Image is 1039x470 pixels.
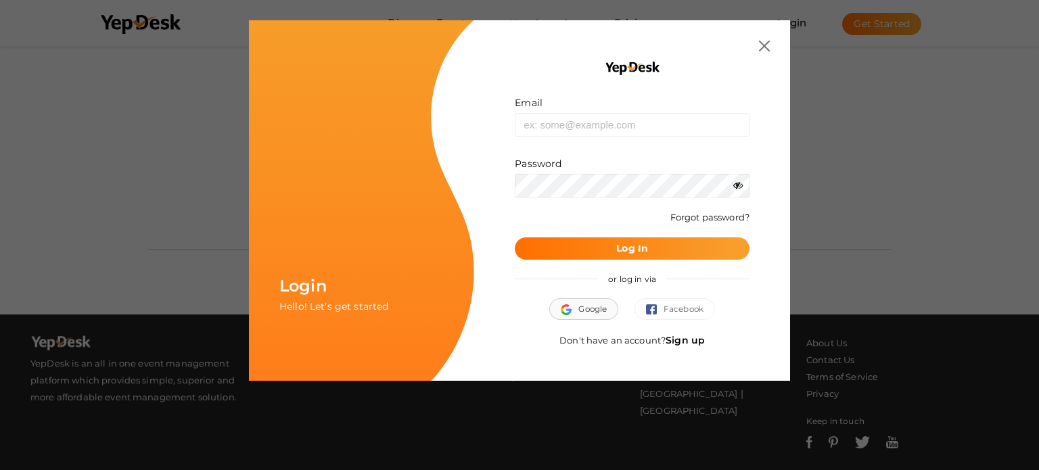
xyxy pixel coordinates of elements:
button: Google [549,298,618,320]
img: YEP_black_cropped.png [604,61,660,76]
img: close.svg [759,41,770,51]
button: Facebook [634,298,715,320]
button: Log In [515,237,749,260]
span: Hello! Let's get started [279,300,388,312]
a: Forgot password? [670,212,749,222]
span: or log in via [598,264,666,294]
img: google.svg [561,304,578,315]
img: facebook.svg [646,304,664,315]
a: Sign up [666,334,705,346]
label: Email [515,96,542,110]
label: Password [515,157,561,170]
span: Login [279,276,327,296]
span: Don't have an account? [559,335,705,346]
b: Log In [616,242,648,254]
input: ex: some@example.com [515,113,749,137]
